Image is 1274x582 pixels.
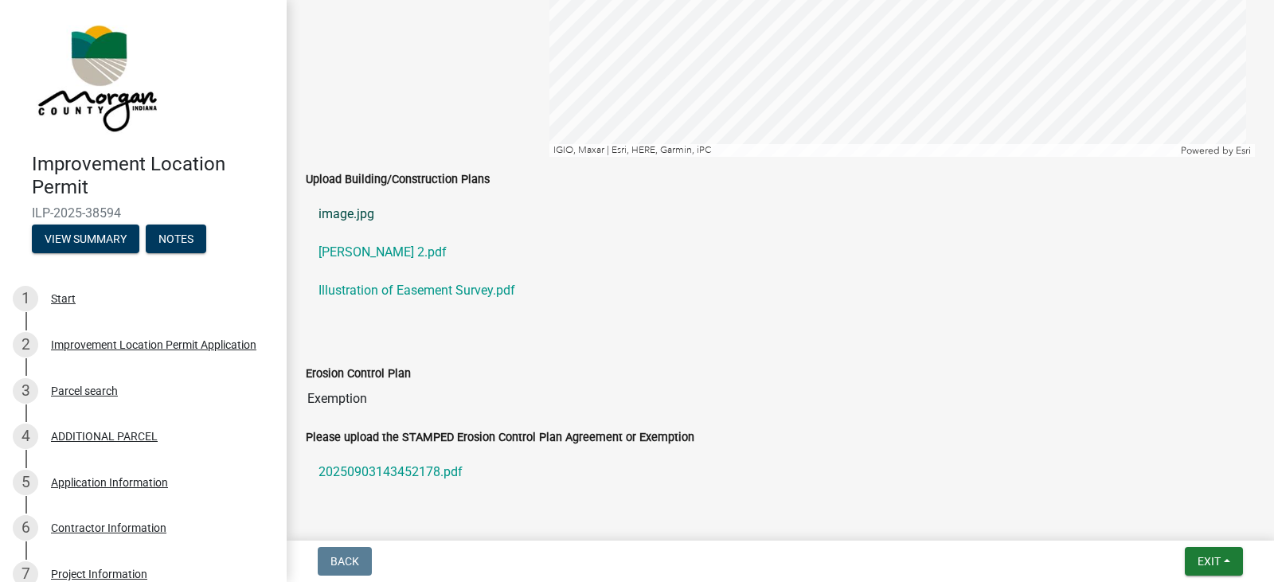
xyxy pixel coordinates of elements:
div: 6 [13,515,38,541]
a: Esri [1236,145,1251,156]
div: 4 [13,424,38,449]
div: 2 [13,332,38,357]
span: Back [330,555,359,568]
div: Contractor Information [51,522,166,533]
div: ADDITIONAL PARCEL [51,431,158,442]
label: Please upload the STAMPED Erosion Control Plan Agreement or Exemption [306,432,694,443]
div: Improvement Location Permit Application [51,339,256,350]
span: ILP-2025-38594 [32,205,255,221]
button: Notes [146,225,206,253]
wm-modal-confirm: Notes [146,233,206,246]
div: Powered by [1177,144,1255,157]
div: 5 [13,470,38,495]
button: Exit [1185,547,1243,576]
a: 20250903143452178.pdf [306,453,1255,491]
a: [PERSON_NAME] 2.pdf [306,233,1255,271]
div: Application Information [51,477,168,488]
a: image.jpg [306,195,1255,233]
img: Morgan County, Indiana [32,17,160,136]
h4: Improvement Location Permit [32,153,274,199]
div: Start [51,293,76,304]
div: 1 [13,286,38,311]
span: Exit [1198,555,1221,568]
div: 3 [13,378,38,404]
button: View Summary [32,225,139,253]
label: Erosion Control Plan [306,369,411,380]
div: Project Information [51,568,147,580]
a: Illustration of Easement Survey.pdf [306,271,1255,310]
label: Upload Building/Construction Plans [306,174,490,186]
div: IGIO, Maxar | Esri, HERE, Garmin, iPC [549,144,1178,157]
button: Back [318,547,372,576]
wm-modal-confirm: Summary [32,233,139,246]
div: Parcel search [51,385,118,396]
